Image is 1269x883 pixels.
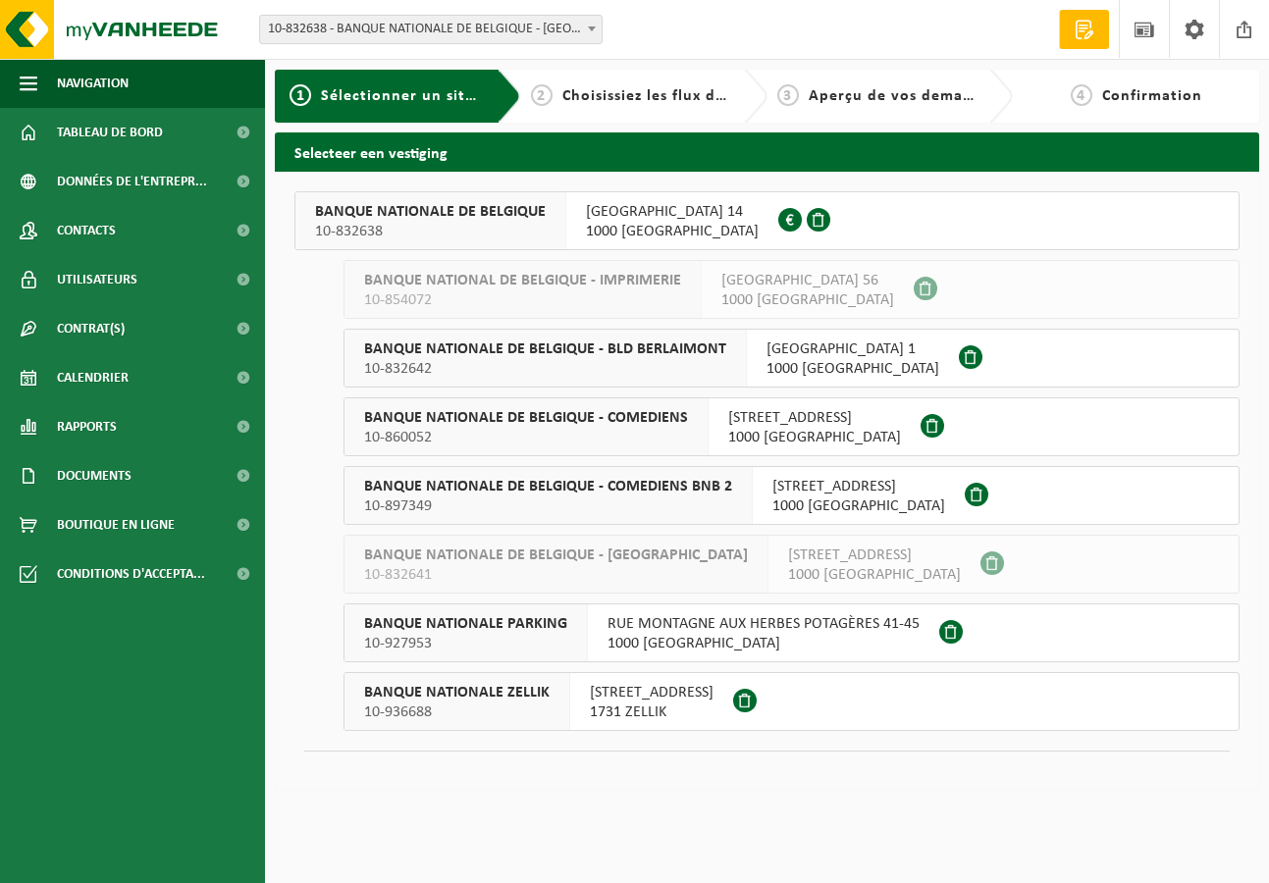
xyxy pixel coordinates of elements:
span: Navigation [57,59,129,108]
span: 10-854072 [364,290,681,310]
span: 4 [1071,84,1092,106]
span: Rapports [57,402,117,451]
span: [STREET_ADDRESS] [772,477,945,496]
span: [GEOGRAPHIC_DATA] 14 [586,202,759,222]
span: Boutique en ligne [57,500,175,549]
span: Choisissiez les flux de déchets et récipients [562,88,889,104]
span: 10-832642 [364,359,726,379]
span: 2 [531,84,553,106]
span: BANQUE NATIONALE DE BELGIQUE - COMEDIENS BNB 2 [364,477,732,496]
span: [GEOGRAPHIC_DATA] 1 [767,339,939,359]
button: BANQUE NATIONALE DE BELGIQUE - BLD BERLAIMONT 10-832642 [GEOGRAPHIC_DATA] 11000 [GEOGRAPHIC_DATA] [344,329,1240,388]
span: BANQUE NATIONALE DE BELGIQUE - BLD BERLAIMONT [364,339,726,359]
span: 1000 [GEOGRAPHIC_DATA] [772,496,945,516]
span: Sélectionner un site ici [321,88,497,104]
span: 10-860052 [364,428,688,447]
button: BANQUE NATIONALE DE BELGIQUE - COMEDIENS 10-860052 [STREET_ADDRESS]1000 [GEOGRAPHIC_DATA] [344,397,1240,456]
span: Calendrier [57,353,129,402]
span: 1000 [GEOGRAPHIC_DATA] [608,634,920,653]
span: Documents [57,451,132,500]
span: Aperçu de vos demandes [809,88,998,104]
span: 1731 ZELLIK [590,702,714,722]
span: [STREET_ADDRESS] [728,408,901,428]
span: [GEOGRAPHIC_DATA] 56 [721,271,894,290]
span: 1000 [GEOGRAPHIC_DATA] [728,428,901,447]
button: BANQUE NATIONALE ZELLIK 10-936688 [STREET_ADDRESS]1731 ZELLIK [344,672,1240,731]
span: 3 [777,84,799,106]
span: Confirmation [1102,88,1202,104]
span: BANQUE NATIONALE PARKING [364,614,567,634]
span: Contacts [57,206,116,255]
span: RUE MONTAGNE AUX HERBES POTAGÈRES 41-45 [608,614,920,634]
button: BANQUE NATIONALE DE BELGIQUE - COMEDIENS BNB 2 10-897349 [STREET_ADDRESS]1000 [GEOGRAPHIC_DATA] [344,466,1240,525]
span: BANQUE NATIONAL DE BELGIQUE - IMPRIMERIE [364,271,681,290]
button: BANQUE NATIONALE PARKING 10-927953 RUE MONTAGNE AUX HERBES POTAGÈRES 41-451000 [GEOGRAPHIC_DATA] [344,603,1240,662]
span: 10-927953 [364,634,567,653]
span: 10-832641 [364,565,748,585]
span: BANQUE NATIONALE DE BELGIQUE [315,202,546,222]
span: Conditions d'accepta... [57,549,205,598]
span: 1000 [GEOGRAPHIC_DATA] [767,359,939,379]
span: 1000 [GEOGRAPHIC_DATA] [788,565,961,585]
span: 1000 [GEOGRAPHIC_DATA] [721,290,894,310]
button: BANQUE NATIONALE DE BELGIQUE 10-832638 [GEOGRAPHIC_DATA] 141000 [GEOGRAPHIC_DATA] [294,191,1240,250]
span: Utilisateurs [57,255,137,304]
span: 1 [290,84,311,106]
span: BANQUE NATIONALE ZELLIK [364,683,550,702]
span: 10-897349 [364,496,732,516]
h2: Selecteer een vestiging [275,132,1259,171]
span: Données de l'entrepr... [57,157,207,206]
span: 1000 [GEOGRAPHIC_DATA] [586,222,759,241]
span: Contrat(s) [57,304,125,353]
span: 10-832638 [315,222,546,241]
span: BANQUE NATIONALE DE BELGIQUE - COMEDIENS [364,408,688,428]
span: 10-832638 - BANQUE NATIONALE DE BELGIQUE - BRUXELLES [259,15,603,44]
span: [STREET_ADDRESS] [590,683,714,702]
span: 10-936688 [364,702,550,722]
span: BANQUE NATIONALE DE BELGIQUE - [GEOGRAPHIC_DATA] [364,545,748,565]
span: [STREET_ADDRESS] [788,545,961,565]
span: 10-832638 - BANQUE NATIONALE DE BELGIQUE - BRUXELLES [260,16,602,43]
span: Tableau de bord [57,108,163,157]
